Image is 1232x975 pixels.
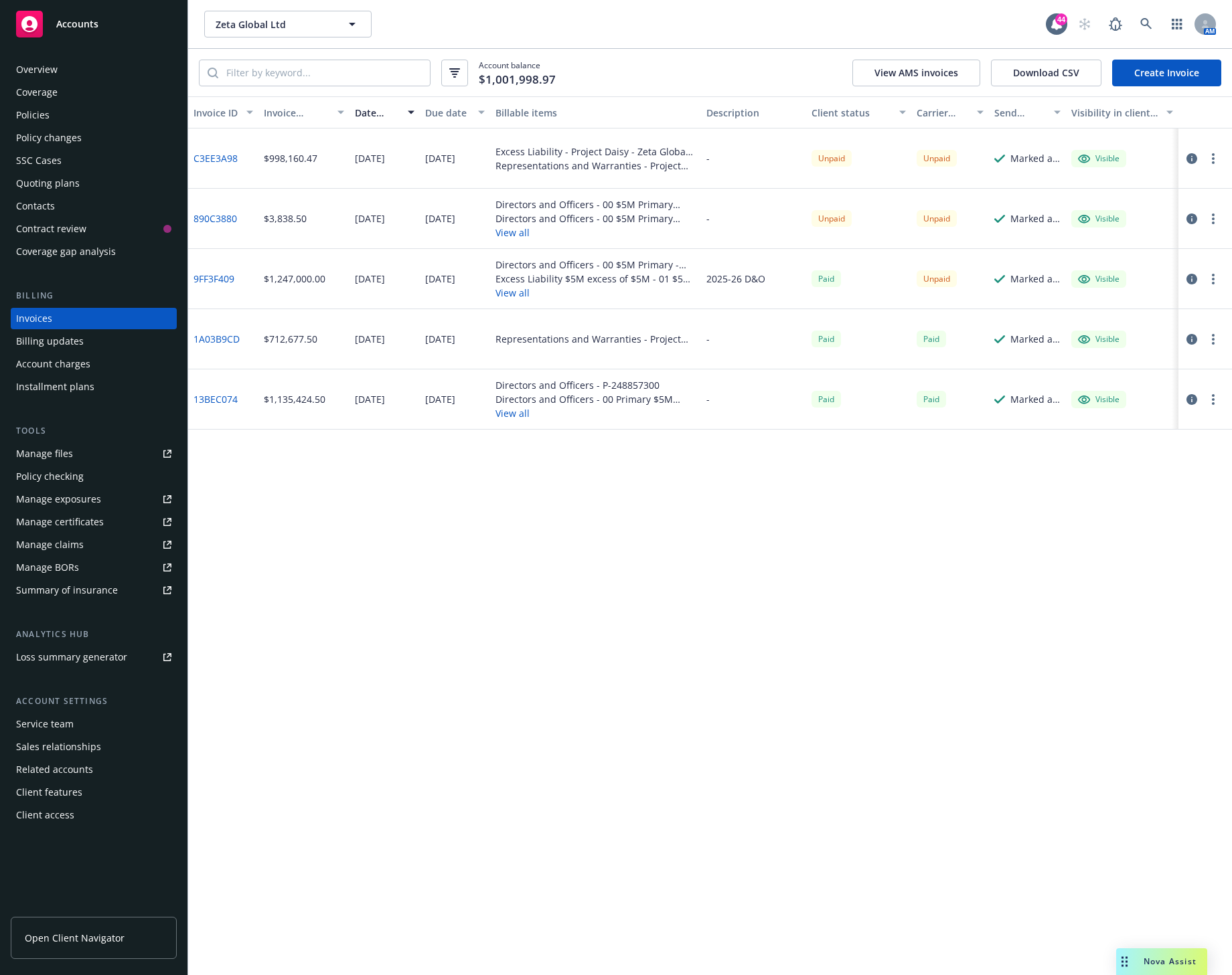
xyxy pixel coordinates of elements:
div: Billing updates [16,331,84,352]
div: Service team [16,713,74,735]
div: [DATE] [425,151,455,165]
div: Paid [812,391,841,408]
div: Visible [1078,153,1120,165]
div: Excess Liability $5M excess of $5M - 01 $5M xs $5M - ELU204555-25 [495,272,696,286]
div: Analytics hub [11,628,177,641]
a: Manage certificates [11,511,177,533]
div: Unpaid [917,210,957,227]
button: Visibility in client dash [1066,96,1178,128]
div: [DATE] [425,272,455,286]
a: SSC Cases [11,150,177,171]
div: Invoice amount [264,106,329,120]
a: C3EE3A98 [194,151,238,165]
div: - [706,151,710,165]
div: Client status [812,106,891,120]
a: Contract review [11,218,177,240]
a: Quoting plans [11,173,177,194]
div: [DATE] [425,211,455,226]
a: Coverage gap analysis [11,241,177,262]
div: Marked as sent [1010,392,1061,406]
div: 44 [1055,13,1067,25]
div: Marked as sent [1010,211,1061,226]
div: Manage files [16,443,73,464]
div: - [706,211,710,226]
a: Report a Bug [1102,11,1129,37]
a: Search [1133,11,1160,37]
a: Summary of insurance [11,580,177,601]
div: $3,838.50 [264,211,307,226]
a: 890C3880 [194,211,237,226]
div: Representations and Warranties - Project Daisy - Zeta Global (Marigold) - BlueChip Primary R&W [[... [495,159,696,173]
div: Overview [16,59,58,80]
span: $1,001,998.97 [479,71,556,88]
div: Drag to move [1116,948,1133,975]
div: Unpaid [917,150,957,167]
button: View all [495,226,696,240]
div: Summary of insurance [16,580,118,601]
div: Marked as sent [1010,151,1061,165]
a: Account charges [11,353,177,375]
div: Policy checking [16,466,84,487]
button: Description [701,96,806,128]
div: - [706,392,710,406]
div: Paid [812,331,841,347]
div: Billing [11,289,177,302]
div: Paid [917,331,946,347]
div: Excess Liability - Project Daisy - Zeta Global (Marigold) - AIG 1st Excess R&W [[DATE]] - 16011267 [495,145,696,159]
div: [DATE] [355,211,385,226]
div: 2025-26 D&O [706,272,765,286]
a: Client features [11,782,177,803]
div: $1,135,424.50 [264,392,325,406]
div: Visible [1078,393,1120,406]
div: Paid [917,391,946,408]
a: Installment plans [11,376,177,397]
div: - [706,332,710,346]
div: Paid [812,270,841,287]
span: Accounts [56,19,98,29]
div: Unpaid [812,210,852,227]
div: [DATE] [425,332,455,346]
span: Account balance [479,60,556,86]
div: Directors and Officers - 00 $5M Primary Local Policy - [GEOGRAPHIC_DATA] - [PHONE_NUMBER] [GEOGRA... [495,197,696,211]
button: Client status [806,96,911,128]
a: Related accounts [11,759,177,780]
div: [DATE] [425,392,455,406]
button: Carrier status [911,96,988,128]
div: [DATE] [355,151,385,165]
a: Invoices [11,308,177,329]
div: Contacts [16,195,55,217]
button: Invoice ID [188,96,258,128]
div: Marked as sent [1010,332,1061,346]
div: [DATE] [355,392,385,406]
span: Open Client Navigator [25,931,125,945]
a: Accounts [11,5,177,43]
div: Client access [16,804,74,826]
div: Account charges [16,353,90,375]
div: [DATE] [355,272,385,286]
div: Directors and Officers - 00 Primary $5M D&O Binder (AIG) - [PHONE_NUMBER] [495,392,696,406]
span: Nova Assist [1144,956,1197,967]
a: Overview [11,59,177,80]
svg: Search [208,68,218,78]
div: Manage certificates [16,511,104,533]
button: View all [495,406,696,420]
a: Manage exposures [11,489,177,510]
input: Filter by keyword... [218,60,430,86]
a: Service team [11,713,177,735]
a: Coverage [11,82,177,103]
a: Client access [11,804,177,826]
a: Start snowing [1071,11,1098,37]
button: Send result [989,96,1066,128]
div: Invoices [16,308,52,329]
div: Description [706,106,801,120]
div: Send result [994,106,1046,120]
div: Installment plans [16,376,94,397]
a: Policies [11,104,177,126]
div: Visible [1078,273,1120,285]
div: $712,677.50 [264,332,317,346]
div: Coverage gap analysis [16,241,116,262]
